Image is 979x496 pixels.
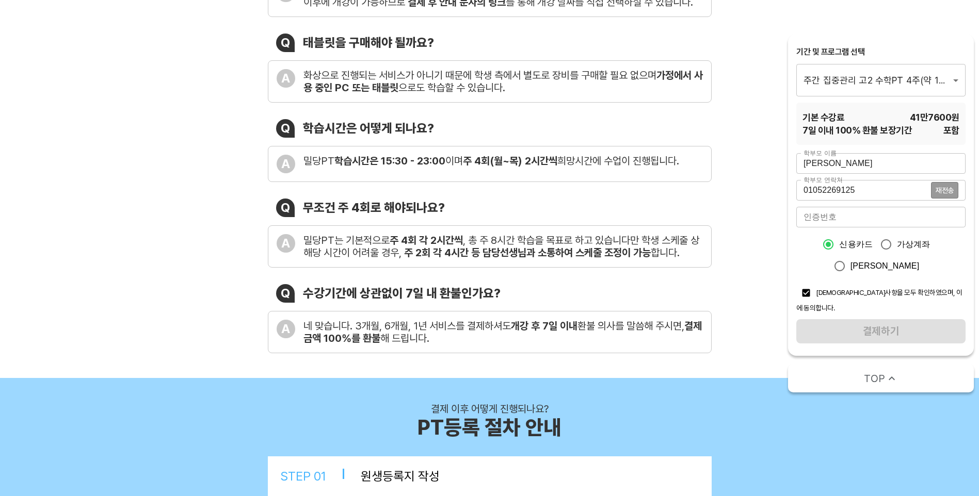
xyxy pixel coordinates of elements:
[788,364,974,392] button: TOP
[277,320,295,338] div: A
[897,238,930,251] span: 가상계좌
[277,234,295,253] div: A
[431,403,549,415] div: 결제 이후 어떻게 진행되나요?
[361,469,440,484] div: 원생등록지 작성
[850,260,920,272] span: [PERSON_NAME]
[277,155,295,173] div: A
[803,124,912,137] span: 7 일 이내 100% 환불 보장기간
[936,187,954,194] span: 재전송
[303,286,501,301] div: 수강기간에 상관없이 7일 내 환불인가요?
[463,155,557,167] b: 주 4회(월~목) 2시간씩
[276,284,295,303] div: Q
[511,320,577,332] b: 개강 후 7일 이내
[390,234,463,246] b: 주 4회 각 2시간씩
[303,69,703,94] b: 가정에서 사용 중인 PC 또는 태블릿
[796,153,966,174] input: 학부모 이름을 입력해주세요
[943,124,959,137] span: 포함
[303,200,445,215] div: 무조건 주 4회로 해야되나요?
[931,182,958,199] button: 재전송
[334,155,445,167] b: 학습시간은 15:30 - 23:00
[280,469,326,484] span: STEP 0 1
[276,34,295,52] div: Q
[839,238,873,251] span: 신용카드
[276,199,295,217] div: Q
[276,119,295,138] div: Q
[796,288,962,312] span: [DEMOGRAPHIC_DATA]사항을 모두 확인하였으며, 이에 동의합니다.
[303,121,434,136] div: 학습시간은 어떻게 되나요?
[303,320,702,344] b: 결제금액 100%를 환불
[303,234,703,259] div: 밀당PT는 기본적으로 , 총 주 8시간 학습을 목표로 하고 있습니다만 학생 스케줄 상 해당 시간이 어려울 경우, 합니다.
[796,46,966,58] div: 기간 및 프로그램 선택
[796,64,966,96] div: 주간 집중관리 고2 수학PT 4주(약 1개월) 프로그램_120분
[277,69,295,88] div: A
[303,320,703,344] div: 네 맞습니다. 3개월, 6개월, 1년 서비스를 결제하셔도 환불 의사를 말씀해 주시면, 해 드립니다.
[803,111,844,124] span: 기본 수강료
[303,35,434,50] div: 태블릿을 구매해야 될까요?
[418,415,561,440] div: PT등록 절차 안내
[864,371,885,386] span: TOP
[910,111,959,124] span: 41만7600 원
[303,69,703,94] div: 화상으로 진행되는 서비스가 아니기 때문에 학생 측에서 별도로 장비를 구매할 필요 없으며 으로도 학습할 수 있습니다.
[404,246,651,259] b: 주 2회 각 4시간 등 담당선생님과 소통하여 스케줄 조정이 가능
[796,180,931,201] input: 학부모 연락처를 입력해주세요
[303,155,679,167] div: 밀당PT 이며 희망시간에 수업이 진행됩니다.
